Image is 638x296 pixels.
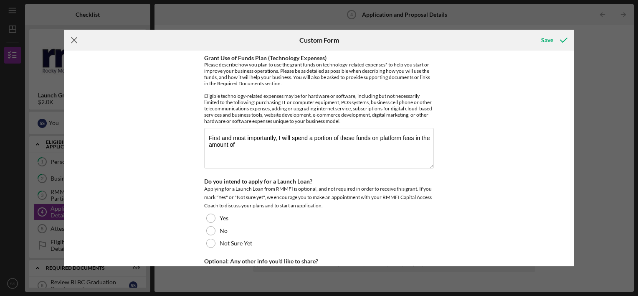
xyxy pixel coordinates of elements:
[204,185,434,210] div: Applying for a Launch Loan from RMMFI is optional, and not required in order to receive this gran...
[220,240,252,247] label: Not Sure Yet
[204,128,434,168] textarea: First and most importantly, I will spend a portion of these funds on platform fees in the amount of
[204,54,327,61] label: Grant Use of Funds Plan (Technology Expenses)
[220,215,228,222] label: Yes
[204,265,434,296] div: Please provide any additional information you'd like to share about your plans to apply for a loa...
[204,258,318,265] label: Optional: Any other info you'd like to share?
[220,227,228,234] label: No
[541,32,553,48] div: Save
[533,32,574,48] button: Save
[299,36,339,44] h6: Custom Form
[204,61,434,124] div: Please describe how you plan to use the grant funds on technology-related expenses* to help you s...
[204,178,434,185] div: Do you intend to apply for a Launch Loan?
